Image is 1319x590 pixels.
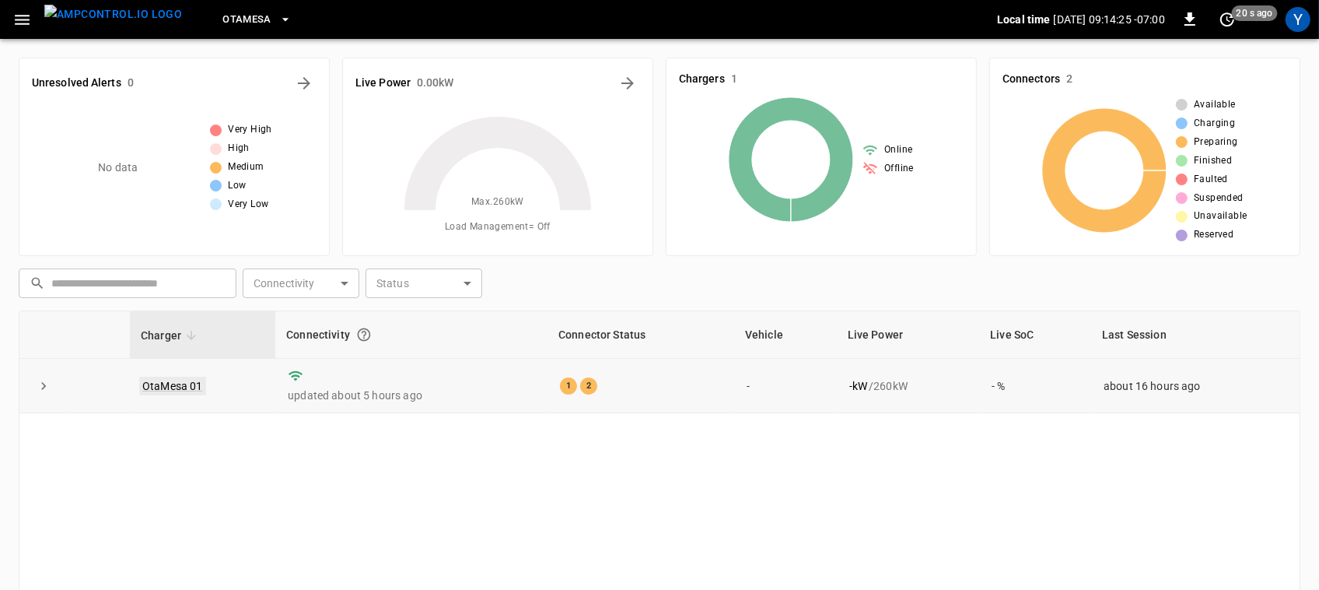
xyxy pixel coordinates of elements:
[350,321,378,349] button: Connection between the charger and our software.
[548,311,734,359] th: Connector Status
[1002,71,1060,88] h6: Connectors
[471,195,524,210] span: Max. 260 kW
[1194,153,1232,169] span: Finished
[1194,135,1238,150] span: Preparing
[837,311,980,359] th: Live Power
[222,11,271,29] span: OtaMesa
[286,321,537,349] div: Connectivity
[979,359,1091,413] td: - %
[1194,116,1235,132] span: Charging
[228,122,272,138] span: Very High
[1091,359,1300,413] td: about 16 hours ago
[849,378,967,394] div: / 260 kW
[1215,7,1240,32] button: set refresh interval
[615,71,640,96] button: Energy Overview
[734,311,837,359] th: Vehicle
[228,160,264,175] span: Medium
[560,378,577,395] div: 1
[1232,5,1278,21] span: 20 s ago
[1194,97,1236,113] span: Available
[731,71,737,88] h6: 1
[98,160,138,176] p: No data
[1194,191,1244,206] span: Suspended
[288,388,535,403] p: updated about 5 hours ago
[1194,209,1247,224] span: Unavailable
[32,374,55,398] button: expand row
[679,71,725,88] h6: Chargers
[292,71,317,96] button: All Alerts
[884,142,912,158] span: Online
[849,378,867,394] p: - kW
[979,311,1091,359] th: Live SoC
[141,326,201,345] span: Charger
[417,75,454,92] h6: 0.00 kW
[228,197,268,212] span: Very Low
[32,75,121,92] h6: Unresolved Alerts
[580,378,597,395] div: 2
[734,359,837,413] td: -
[228,141,250,156] span: High
[884,161,914,177] span: Offline
[1194,172,1228,188] span: Faulted
[1066,71,1072,88] h6: 2
[44,5,182,24] img: ampcontrol.io logo
[228,178,246,194] span: Low
[1091,311,1300,359] th: Last Session
[445,219,551,235] span: Load Management = Off
[355,75,411,92] h6: Live Power
[997,12,1051,27] p: Local time
[1194,227,1233,243] span: Reserved
[139,377,206,395] a: OtaMesa 01
[216,5,298,35] button: OtaMesa
[128,75,134,92] h6: 0
[1054,12,1165,27] p: [DATE] 09:14:25 -07:00
[1286,7,1310,32] div: profile-icon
